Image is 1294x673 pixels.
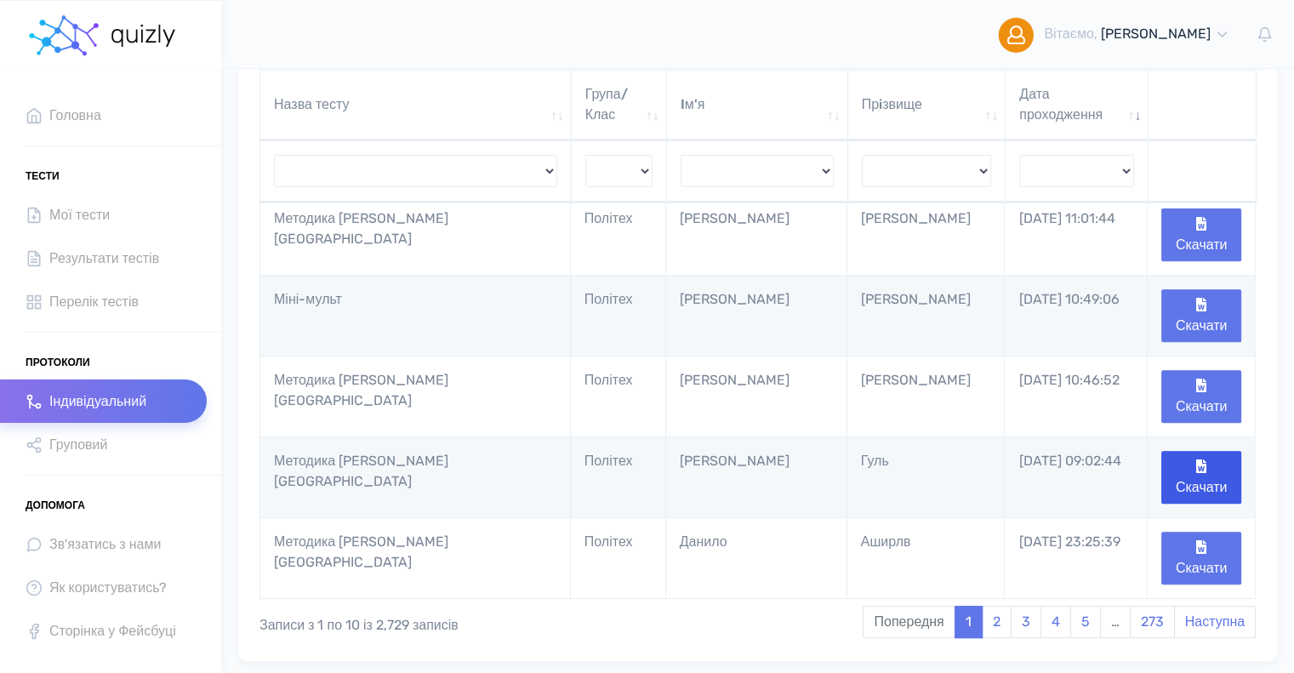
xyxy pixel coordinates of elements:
a: 1 [955,606,983,638]
td: Методика [PERSON_NAME] [GEOGRAPHIC_DATA] [260,194,571,275]
td: Міні-мульт [260,275,571,356]
a: 3 [1011,606,1041,638]
td: Політех [571,194,666,275]
span: Результати тестів [49,247,159,270]
img: homepage [110,25,179,47]
a: Наступна [1174,606,1256,638]
th: Назва тесту: активувати для сортування стовпців за зростанням [260,70,572,140]
td: Політех [571,275,666,356]
button: Скачати [1161,370,1241,423]
div: Записи з 1 по 10 із 2,729 записів [259,604,662,636]
span: Зв'язатись з нами [49,533,161,556]
span: Груповий [49,433,107,456]
span: Протоколи [26,350,90,375]
td: Данило [666,517,847,598]
td: [DATE] 23:25:39 [1005,517,1148,598]
a: 4 [1040,606,1071,638]
td: [PERSON_NAME] [666,436,847,517]
button: Скачати [1161,289,1241,342]
span: Головна [49,104,101,127]
span: Індивідуальний [49,390,146,413]
th: Група/Клас: активувати для сортування стовпців за зростанням [572,70,667,140]
button: Скачати [1161,532,1241,585]
td: [PERSON_NAME] [666,356,847,436]
th: Iм'я: активувати для сортування стовпців за зростанням [667,70,848,140]
span: Тести [26,163,60,189]
a: 5 [1070,606,1101,638]
a: 273 [1130,606,1175,638]
td: [DATE] 10:46:52 [1005,356,1148,436]
th: Дата проходження: активувати для сортування стовпців за зростанням [1006,70,1149,140]
td: Гуль [847,436,1006,517]
a: 2 [982,606,1012,638]
img: homepage [26,10,102,61]
td: Методика [PERSON_NAME] [GEOGRAPHIC_DATA] [260,517,571,598]
button: Скачати [1161,208,1241,261]
span: [PERSON_NAME] [1101,26,1211,42]
button: Скачати [1161,451,1241,504]
span: Перелік тестів [49,290,139,313]
th: Прiзвище: активувати для сортування стовпців за зростанням [848,70,1006,140]
td: Методика [PERSON_NAME] [GEOGRAPHIC_DATA] [260,356,571,436]
a: homepage homepage [26,1,179,69]
td: [PERSON_NAME] [666,275,847,356]
td: Політех [571,436,666,517]
td: [PERSON_NAME] [847,356,1006,436]
td: Політех [571,517,666,598]
td: [PERSON_NAME] [666,194,847,275]
span: Сторінка у Фейсбуці [49,619,176,642]
td: Політех [571,356,666,436]
td: [DATE] 11:01:44 [1005,194,1148,275]
td: [PERSON_NAME] [847,275,1006,356]
td: Методика [PERSON_NAME] [GEOGRAPHIC_DATA] [260,436,571,517]
span: Мої тести [49,203,110,226]
span: Допомога [26,493,85,518]
td: [DATE] 09:02:44 [1005,436,1148,517]
td: Аширлв [847,517,1006,598]
span: Як користуватись? [49,576,167,599]
td: [PERSON_NAME] [847,194,1006,275]
td: [DATE] 10:49:06 [1005,275,1148,356]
